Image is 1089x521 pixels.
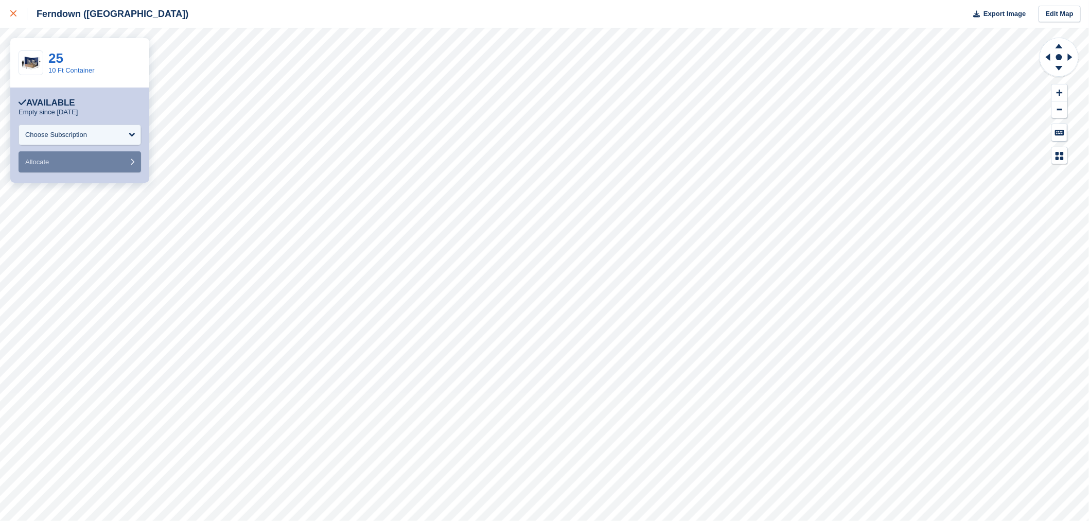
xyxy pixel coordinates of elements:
div: Choose Subscription [25,130,87,140]
div: Available [19,98,75,108]
p: Empty since [DATE] [19,108,78,116]
a: 25 [48,50,63,66]
span: Export Image [983,9,1026,19]
img: 10-ft-container.jpg [19,54,43,72]
button: Map Legend [1052,147,1067,164]
button: Allocate [19,151,141,172]
button: Export Image [968,6,1026,23]
a: 10 Ft Container [48,66,95,74]
div: Ferndown ([GEOGRAPHIC_DATA]) [27,8,188,20]
a: Edit Map [1039,6,1081,23]
span: Allocate [25,158,49,166]
button: Zoom In [1052,84,1067,101]
button: Zoom Out [1052,101,1067,118]
button: Keyboard Shortcuts [1052,124,1067,141]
